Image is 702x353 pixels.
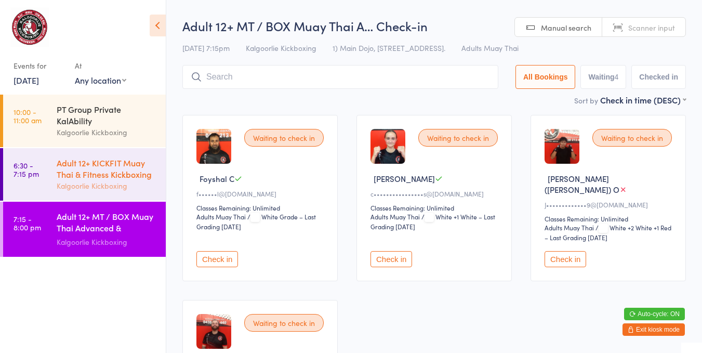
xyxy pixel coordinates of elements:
div: PT Group Private KalAbility [57,103,157,126]
div: Adult 12+ KICKFIT Muay Thai & Fitness Kickboxing [57,157,157,180]
div: Classes Remaining: Unlimited [370,203,501,212]
div: Waiting to check in [244,129,324,147]
div: Classes Remaining: Unlimited [196,203,327,212]
div: Adults Muay Thai [370,212,420,221]
button: All Bookings [515,65,576,89]
div: Kalgoorlie Kickboxing [57,180,157,192]
span: Adults Muay Thai [461,43,519,53]
div: c••••••••••••••••s@[DOMAIN_NAME] [370,189,501,198]
div: Waiting to check in [592,129,672,147]
input: Search [182,65,498,89]
div: Events for [14,57,64,74]
span: [PERSON_NAME] ([PERSON_NAME]) O [545,173,619,195]
div: At [75,57,126,74]
img: image1756205489.png [196,129,231,164]
img: image1748949611.png [545,129,579,164]
div: 4 [615,73,619,81]
span: [PERSON_NAME] [374,173,435,184]
img: image1732099010.png [370,129,405,164]
button: Auto-cycle: ON [624,308,685,320]
div: J•••••••••••••9@[DOMAIN_NAME] [545,200,675,209]
div: Check in time (DESC) [600,94,686,106]
button: Check in [196,251,238,267]
img: image1742987872.png [196,314,231,349]
button: Check in [545,251,586,267]
span: Kalgoorlie Kickboxing [246,43,316,53]
button: Waiting4 [580,65,626,89]
button: Check in [370,251,412,267]
label: Sort by [574,95,598,106]
span: Scanner input [628,22,675,33]
img: Kalgoorlie Kickboxing [10,8,49,47]
span: [DATE] 7:15pm [182,43,230,53]
div: Adults Muay Thai [196,212,246,221]
div: Adult 12+ MT / BOX Muay Thai Advanced & SPARRING [57,211,157,236]
div: Kalgoorlie Kickboxing [57,126,157,138]
div: Kalgoorlie Kickboxing [57,236,157,248]
a: [DATE] [14,74,39,86]
time: 6:30 - 7:15 pm [14,161,39,178]
time: 10:00 - 11:00 am [14,108,42,124]
button: Exit kiosk mode [622,323,685,336]
a: 7:15 -8:00 pmAdult 12+ MT / BOX Muay Thai Advanced & SPARRINGKalgoorlie Kickboxing [3,202,166,257]
time: 7:15 - 8:00 pm [14,215,41,231]
div: Waiting to check in [244,314,324,332]
div: Classes Remaining: Unlimited [545,214,675,223]
div: Waiting to check in [418,129,498,147]
span: Foyshal C [200,173,234,184]
span: 1) Main Dojo, [STREET_ADDRESS]. [333,43,445,53]
div: Any location [75,74,126,86]
div: f••••••l@[DOMAIN_NAME] [196,189,327,198]
h2: Adult 12+ MT / BOX Muay Thai A… Check-in [182,17,686,34]
span: Manual search [541,22,591,33]
div: Adults Muay Thai [545,223,594,232]
a: 10:00 -11:00 amPT Group Private KalAbilityKalgoorlie Kickboxing [3,95,166,147]
a: 6:30 -7:15 pmAdult 12+ KICKFIT Muay Thai & Fitness KickboxingKalgoorlie Kickboxing [3,148,166,201]
button: Checked in [631,65,686,89]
